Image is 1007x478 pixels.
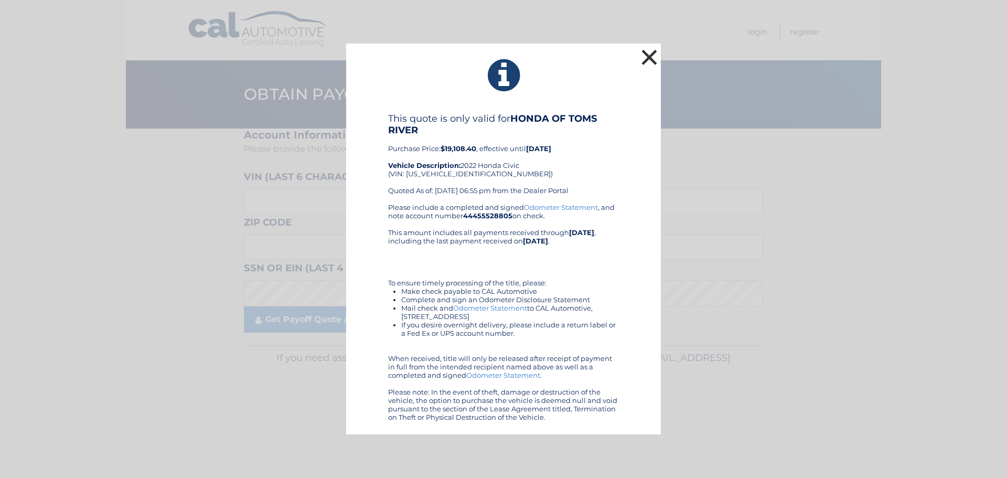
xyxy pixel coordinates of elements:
[388,113,619,203] div: Purchase Price: , effective until 2022 Honda Civic (VIN: [US_VEHICLE_IDENTIFICATION_NUMBER]) Quot...
[569,228,594,237] b: [DATE]
[388,203,619,421] div: Please include a completed and signed , and note account number on check. This amount includes al...
[401,295,619,304] li: Complete and sign an Odometer Disclosure Statement
[441,144,476,153] b: $19,108.40
[388,113,597,136] b: HONDA OF TOMS RIVER
[639,47,660,68] button: ×
[388,161,460,169] strong: Vehicle Description:
[463,211,512,220] b: 44455528805
[401,321,619,337] li: If you desire overnight delivery, please include a return label or a Fed Ex or UPS account number.
[524,203,598,211] a: Odometer Statement
[466,371,540,379] a: Odometer Statement
[453,304,527,312] a: Odometer Statement
[401,287,619,295] li: Make check payable to CAL Automotive
[526,144,551,153] b: [DATE]
[401,304,619,321] li: Mail check and to CAL Automotive, [STREET_ADDRESS]
[523,237,548,245] b: [DATE]
[388,113,619,136] h4: This quote is only valid for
